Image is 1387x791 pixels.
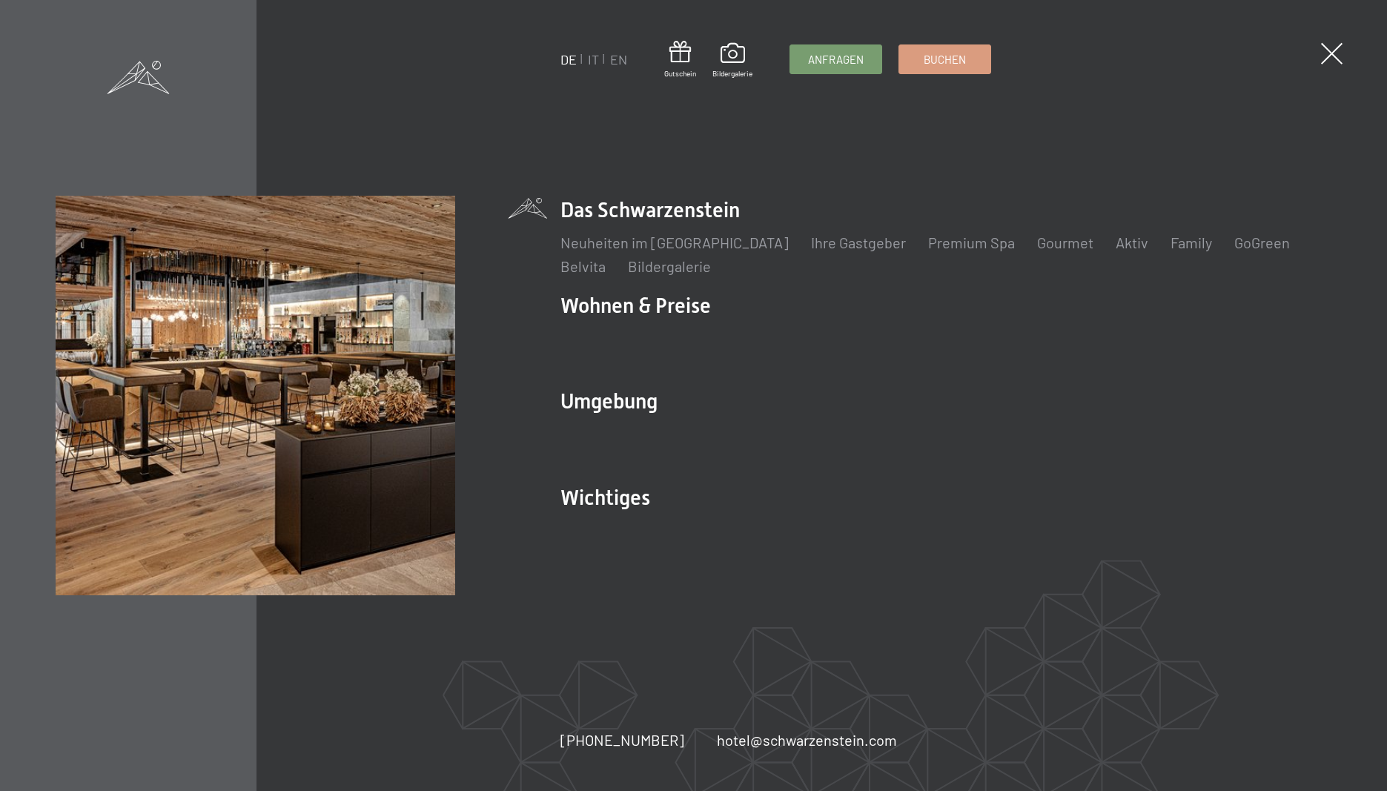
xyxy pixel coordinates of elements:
[560,234,789,251] a: Neuheiten im [GEOGRAPHIC_DATA]
[664,68,696,79] span: Gutschein
[560,729,684,750] a: [PHONE_NUMBER]
[1037,234,1093,251] a: Gourmet
[1116,234,1148,251] a: Aktiv
[717,729,897,750] a: hotel@schwarzenstein.com
[56,196,455,595] img: Wellnesshotel Südtirol SCHWARZENSTEIN - Wellnessurlaub in den Alpen, Wandern und Wellness
[588,51,599,67] a: IT
[560,731,684,749] span: [PHONE_NUMBER]
[560,257,606,275] a: Belvita
[1234,234,1290,251] a: GoGreen
[664,41,696,79] a: Gutschein
[790,45,881,73] a: Anfragen
[928,234,1015,251] a: Premium Spa
[1171,234,1212,251] a: Family
[924,52,966,67] span: Buchen
[628,257,711,275] a: Bildergalerie
[899,45,990,73] a: Buchen
[610,51,627,67] a: EN
[712,68,752,79] span: Bildergalerie
[560,51,577,67] a: DE
[712,43,752,79] a: Bildergalerie
[808,52,864,67] span: Anfragen
[811,234,906,251] a: Ihre Gastgeber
